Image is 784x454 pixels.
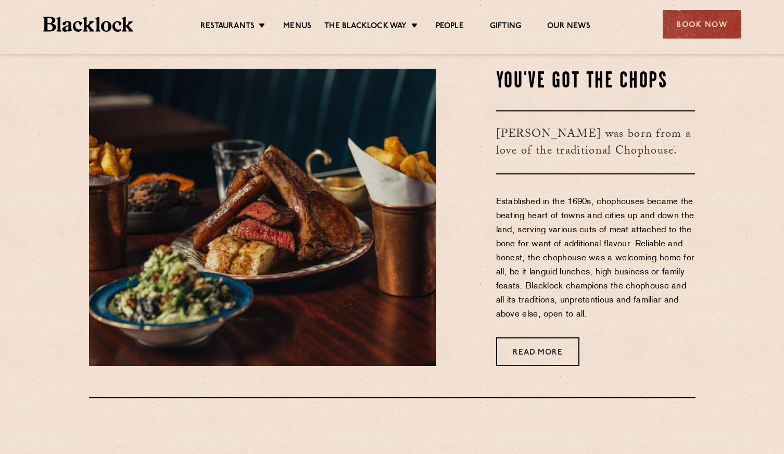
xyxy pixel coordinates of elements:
[496,69,696,95] h2: You've Got The Chops
[283,21,311,33] a: Menus
[496,110,696,174] h3: [PERSON_NAME] was born from a love of the traditional Chophouse.
[496,337,579,366] a: Read More
[43,17,133,32] img: BL_Textured_Logo-footer-cropped.svg
[490,21,521,33] a: Gifting
[200,21,255,33] a: Restaurants
[496,195,696,322] p: Established in the 1690s, chophouses became the beating heart of towns and cities up and down the...
[324,21,407,33] a: The Blacklock Way
[547,21,590,33] a: Our News
[663,10,741,39] div: Book Now
[436,21,464,33] a: People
